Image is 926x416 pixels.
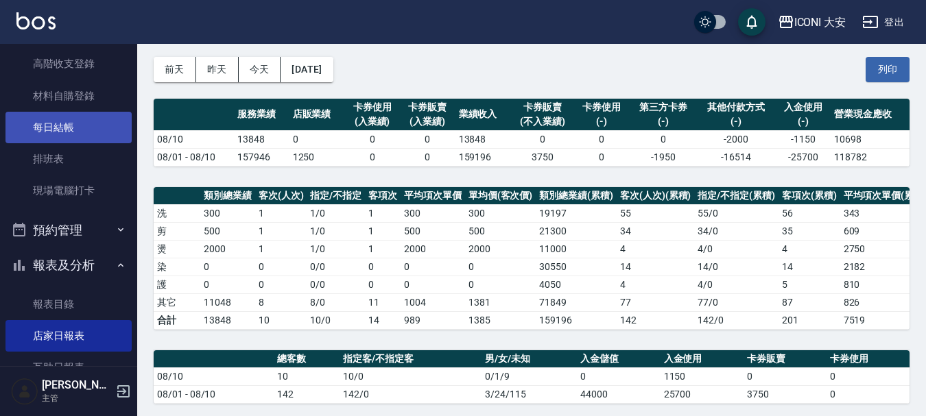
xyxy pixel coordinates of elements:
td: 300 [200,204,255,222]
td: 0 [365,258,401,276]
td: 300 [465,204,536,222]
th: 類別總業績 [200,187,255,205]
td: 0 [510,130,574,148]
button: 前天 [154,57,196,82]
td: 0 [200,276,255,293]
td: 159196 [536,311,617,329]
th: 客次(人次) [255,187,307,205]
td: -1950 [630,148,697,166]
p: 主管 [42,392,112,404]
a: 互助日報表 [5,352,132,383]
td: 0 [744,367,827,385]
td: 0 [465,276,536,293]
td: 1 [255,204,307,222]
td: 34 / 0 [694,222,779,240]
button: 預約管理 [5,212,132,248]
td: 500 [401,222,465,240]
td: 71849 [536,293,617,311]
th: 指定/不指定(累積) [694,187,779,205]
td: 10698 [831,130,910,148]
td: 其它 [154,293,200,311]
td: 合計 [154,311,200,329]
td: 1381 [465,293,536,311]
th: 客項次 [365,187,401,205]
td: 4 [617,276,695,293]
td: 0 [200,258,255,276]
td: 3750 [744,385,827,403]
a: 店家日報表 [5,320,132,352]
td: 77 / 0 [694,293,779,311]
td: 87 [779,293,840,311]
td: 1250 [289,148,345,166]
td: 0 [365,276,401,293]
th: 店販業績 [289,99,345,131]
table: a dense table [154,350,910,404]
td: 2000 [465,240,536,258]
td: 0 / 0 [307,276,365,293]
td: 洗 [154,204,200,222]
button: save [738,8,765,36]
a: 每日結帳 [5,112,132,143]
th: 客次(人次)(累積) [617,187,695,205]
td: 0 [400,130,455,148]
div: 卡券使用 [578,100,626,114]
button: 列印 [866,57,910,82]
td: 1 [255,240,307,258]
td: 0 [344,130,400,148]
th: 指定/不指定 [307,187,365,205]
td: 13848 [200,311,255,329]
td: 0 [827,367,910,385]
th: 類別總業績(累積) [536,187,617,205]
img: Logo [16,12,56,29]
td: 2000 [401,240,465,258]
a: 高階收支登錄 [5,48,132,79]
td: 1 [365,204,401,222]
td: 0 [255,258,307,276]
td: 201 [779,311,840,329]
td: 142/0 [694,311,779,329]
td: 1 [365,222,401,240]
td: 1 / 0 [307,222,365,240]
td: 55 [617,204,695,222]
td: 2000 [200,240,255,258]
a: 現場電腦打卡 [5,175,132,206]
div: (-) [700,114,772,129]
table: a dense table [154,99,910,167]
button: [DATE] [281,57,333,82]
td: 4050 [536,276,617,293]
td: 11000 [536,240,617,258]
td: 21300 [536,222,617,240]
td: 77 [617,293,695,311]
td: 1 [365,240,401,258]
div: 卡券販賣 [514,100,571,114]
td: 剪 [154,222,200,240]
td: 10/0 [340,367,482,385]
td: 118782 [831,148,910,166]
th: 業績收入 [455,99,511,131]
td: 0 [401,276,465,293]
td: 0 [255,276,307,293]
td: 14 / 0 [694,258,779,276]
td: 3750 [510,148,574,166]
td: 14 [365,311,401,329]
td: 08/01 - 08/10 [154,385,274,403]
th: 總客數 [274,350,339,368]
td: 142 [274,385,339,403]
th: 營業現金應收 [831,99,910,131]
td: 35 [779,222,840,240]
div: 卡券使用 [348,100,396,114]
td: 55 / 0 [694,204,779,222]
td: 5 [779,276,840,293]
a: 報表目錄 [5,289,132,320]
td: 10/0 [307,311,365,329]
td: 11 [365,293,401,311]
button: 報表及分析 [5,247,132,283]
td: 0 [630,130,697,148]
th: 男/女/未知 [482,350,577,368]
td: 護 [154,276,200,293]
td: -1150 [775,130,831,148]
td: 142 [617,311,695,329]
td: 34 [617,222,695,240]
h5: [PERSON_NAME] [42,378,112,392]
td: 4 [617,240,695,258]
